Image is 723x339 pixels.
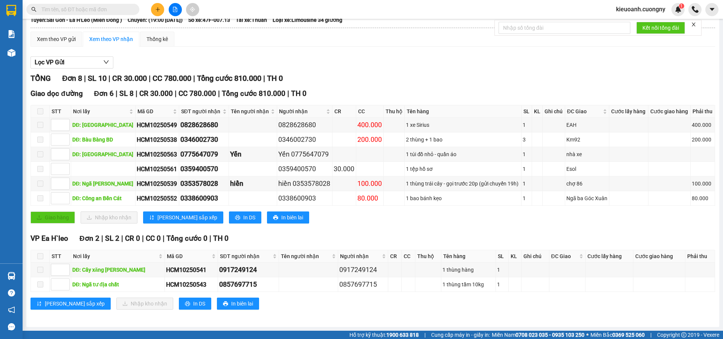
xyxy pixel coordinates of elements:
span: | [108,74,110,83]
div: DĐ: Ngã tư địa chất [72,280,163,289]
div: DĐ: Bàu Bàng BD [72,135,134,144]
span: SĐT người nhận [181,107,221,116]
span: Tài xế: Thuấn [236,16,267,24]
button: sort-ascending[PERSON_NAME] sắp xếp [31,298,111,310]
div: 0338600903 [278,193,331,204]
button: plus [151,3,164,16]
div: 400.000 [357,120,382,130]
img: solution-icon [8,30,15,38]
div: 3 [523,135,530,144]
th: CR [333,105,356,118]
span: TH 0 [213,234,229,243]
div: HCM10250549 [137,120,177,130]
span: | [209,234,211,243]
span: Nơi lấy [73,252,157,260]
img: warehouse-icon [8,272,15,280]
td: HCM10250561 [136,162,179,176]
span: In DS [193,299,205,308]
div: Yến 0775647079 [278,149,331,160]
span: copyright [681,332,686,337]
th: Cước giao hàng [633,250,685,263]
div: DĐ: Cây xăng [PERSON_NAME] [72,266,163,274]
div: DĐ: [GEOGRAPHIC_DATA] [72,121,134,129]
div: DĐ: Công an Bến Cát [72,194,134,202]
span: [PERSON_NAME] sắp xếp [45,299,105,308]
div: 1 [523,150,530,158]
span: | [175,89,177,98]
div: EAH [566,121,608,129]
button: caret-down [705,3,718,16]
th: STT [50,250,71,263]
div: nhà xe [566,150,608,158]
button: printerIn biên lai [217,298,259,310]
span: TH 0 [267,74,283,83]
div: DĐ: Ngã [PERSON_NAME] [72,179,134,188]
div: HCM10250539 [137,179,177,189]
span: printer [273,215,278,221]
th: Tên hàng [441,250,496,263]
span: Lọc VP Gửi [35,58,64,67]
div: 0917249124 [219,265,277,275]
span: Đơn 8 [62,74,82,83]
div: 0346002730 [180,134,227,145]
span: | [193,74,195,83]
span: Loại xe: Limousine 34 giường [273,16,342,24]
div: 1 xe Sirius [406,121,520,129]
span: message [8,323,15,330]
span: ⚪️ [586,333,589,336]
span: aim [190,7,195,12]
span: Chuyến: (19:00 [DATE]) [128,16,183,24]
span: | [287,89,289,98]
img: icon-new-feature [675,6,682,13]
span: | [163,234,165,243]
span: CC 780.000 [178,89,216,98]
span: Đơn 2 [79,234,99,243]
div: 0828628680 [180,120,227,130]
div: 1 [523,179,530,188]
span: Hỗ trợ kỹ thuật: [349,331,419,339]
span: SĐT người nhận [220,252,271,260]
button: aim [186,3,199,16]
td: 0917249124 [218,263,279,277]
b: Tuyến: Sài Gòn - Ea H'Leo (Miền Đông ) [31,17,122,23]
td: 0353578028 [179,176,229,191]
div: 1 [497,266,507,274]
th: KL [532,105,543,118]
button: downloadNhập kho nhận [116,298,173,310]
th: CC [356,105,384,118]
span: Nơi lấy [73,107,128,116]
th: Thu hộ [384,105,405,118]
span: [PERSON_NAME] sắp xếp [157,213,217,222]
span: Tên người nhận [231,107,270,116]
div: 100.000 [692,179,714,188]
img: phone-icon [692,6,699,13]
div: 0346002730 [278,134,331,145]
th: Ghi chú [522,250,549,263]
strong: 0708 023 035 - 0935 103 250 [516,332,584,338]
span: | [424,331,426,339]
span: | [149,74,151,83]
td: Yến [229,147,278,162]
span: | [650,331,651,339]
div: 1 [523,121,530,129]
div: 1 [497,280,507,289]
span: Mã GD [167,252,210,260]
div: Esol [566,165,608,173]
span: VP Ea H`leo [31,234,68,243]
td: 0857697715 [218,277,279,292]
span: Tổng cước 810.000 [222,89,285,98]
span: notification [8,306,15,313]
span: printer [223,301,228,307]
span: TH 0 [291,89,307,98]
span: CR 0 [125,234,140,243]
span: | [136,89,137,98]
input: Nhập số tổng đài [499,22,630,34]
span: Tổng cước 0 [166,234,207,243]
div: 200.000 [357,134,382,145]
span: printer [235,215,240,221]
button: printerIn DS [229,211,261,223]
td: HCM10250541 [165,263,218,277]
div: 200.000 [692,135,714,144]
span: caret-down [709,6,715,13]
th: Phải thu [685,250,715,263]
